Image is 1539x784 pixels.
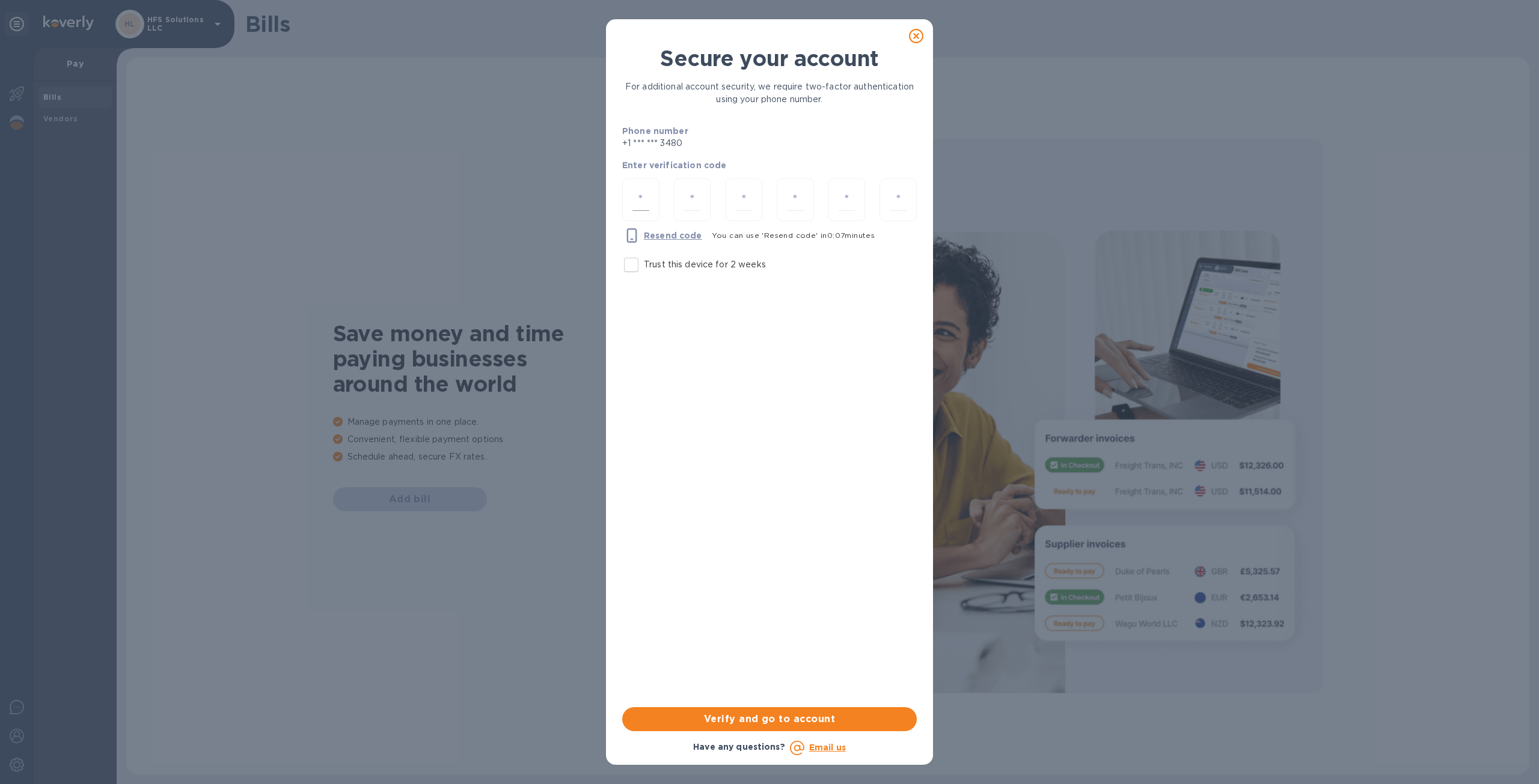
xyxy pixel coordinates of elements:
[622,159,917,171] p: Enter verification code
[809,743,846,752] a: Email us
[622,126,688,136] b: Phone number
[644,231,702,240] u: Resend code
[712,231,875,240] span: You can use 'Resend code' in 0 : 07 minutes
[644,258,766,271] p: Trust this device for 2 weeks
[622,81,917,106] p: For additional account security, we require two-factor authentication using your phone number.
[693,742,785,752] b: Have any questions?
[622,707,917,731] button: Verify and go to account
[632,712,907,726] span: Verify and go to account
[622,46,917,71] h1: Secure your account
